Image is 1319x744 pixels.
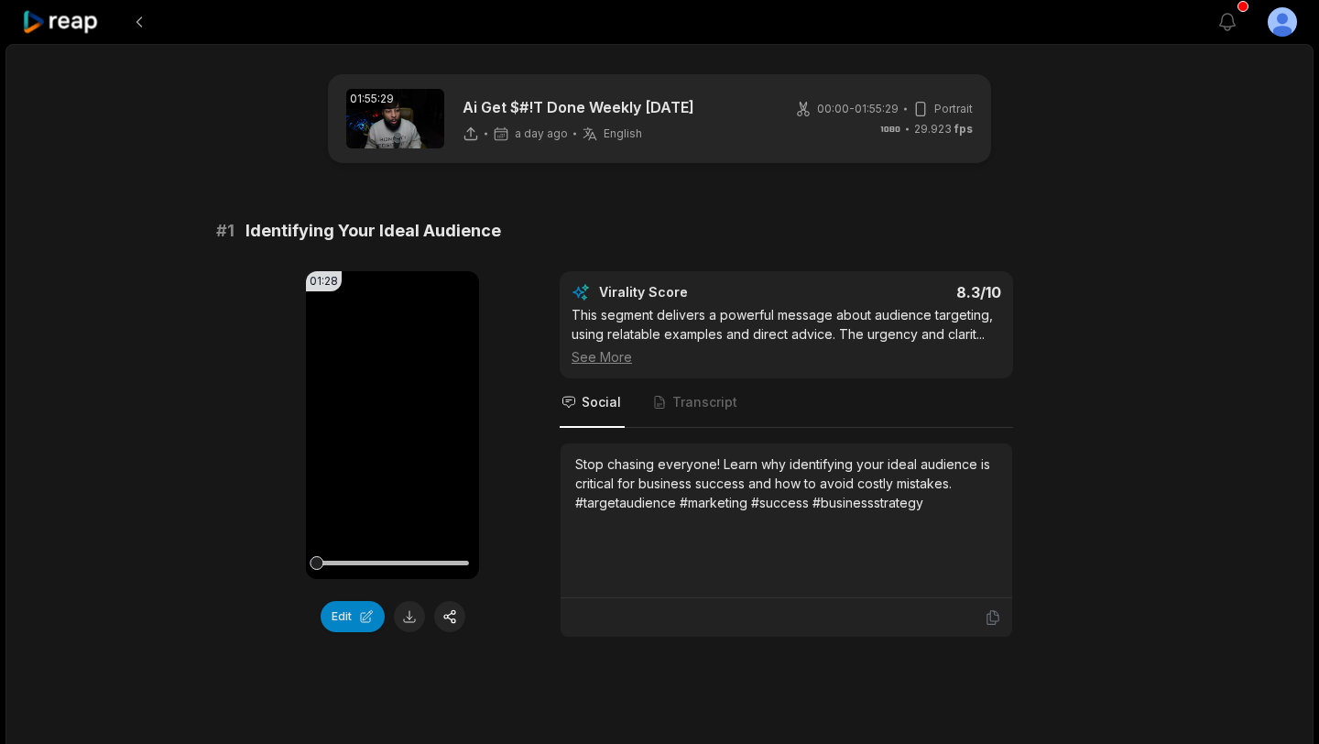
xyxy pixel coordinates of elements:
span: 29.923 [914,121,973,137]
div: Stop chasing everyone! Learn why identifying your ideal audience is critical for business success... [575,454,997,512]
div: See More [572,347,1001,367]
span: fps [954,122,973,136]
span: a day ago [515,126,568,141]
div: This segment delivers a powerful message about audience targeting, using relatable examples and d... [572,305,1001,367]
span: # 1 [216,218,234,244]
nav: Tabs [560,378,1013,428]
div: Virality Score [599,283,796,301]
div: 01:55:29 [346,89,398,109]
video: Your browser does not support mp4 format. [306,271,479,579]
span: Transcript [672,393,737,411]
span: English [604,126,642,141]
span: Identifying Your Ideal Audience [245,218,501,244]
div: 8.3 /10 [805,283,1002,301]
p: Ai Get $#!T Done Weekly [DATE] [463,96,694,118]
button: Edit [321,601,385,632]
span: Portrait [934,101,973,117]
span: Social [582,393,621,411]
span: 00:00 - 01:55:29 [817,101,899,117]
